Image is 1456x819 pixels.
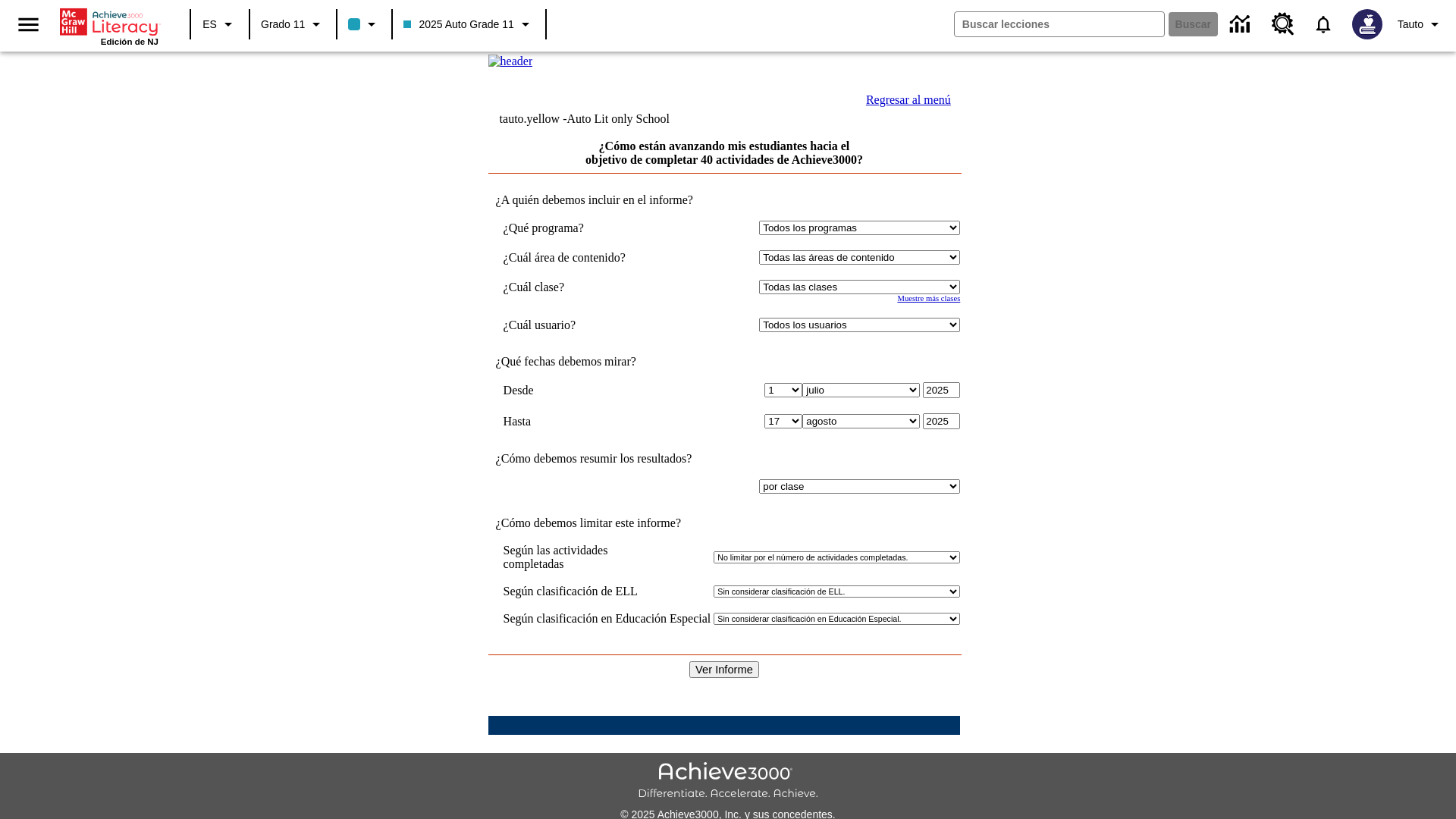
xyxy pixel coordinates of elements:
button: Escoja un nuevo avatar [1343,5,1392,44]
input: Ver Informe [689,661,759,678]
td: ¿Cómo debemos limitar este informe? [488,516,961,530]
div: Portada [60,5,158,46]
td: ¿Qué programa? [504,221,673,235]
button: Abrir el menú lateral [6,2,51,47]
button: Perfil/Configuración [1392,11,1450,38]
td: tauto.yellow - [500,112,777,126]
td: Hasta [504,413,673,429]
td: Desde [504,382,673,398]
td: Según las actividades completadas [504,544,711,571]
span: Tauto [1398,17,1423,33]
td: Según clasificación en Educación Especial [504,612,711,626]
button: Lenguaje: ES, Selecciona un idioma [196,11,244,38]
td: ¿Qué fechas debemos mirar? [488,355,961,369]
img: Avatar [1352,9,1382,39]
a: Notificaciones [1304,5,1343,44]
img: header [488,55,533,68]
a: Centro de recursos, Se abrirá en una pestaña nueva. [1263,4,1304,45]
td: ¿A quién debemos incluir en el informe? [488,193,961,207]
span: 2025 Auto Grade 11 [403,17,513,33]
a: Muestre más clases [897,294,960,303]
a: Regresar al menú [866,93,951,106]
td: ¿Cómo debemos resumir los resultados? [488,452,961,466]
button: Grado: Grado 11, Elige un grado [255,11,331,38]
span: ES [202,17,217,33]
nobr: ¿Cuál área de contenido? [504,251,626,264]
td: Según clasificación de ELL [504,585,711,598]
nobr: Auto Lit only School [566,112,670,125]
a: ¿Cómo están avanzando mis estudiantes hacia el objetivo de completar 40 actividades de Achieve3000? [585,140,863,166]
button: Clase: 2025 Auto Grade 11, Selecciona una clase [397,11,540,38]
span: Grado 11 [261,17,305,33]
td: ¿Cuál usuario? [504,318,673,332]
span: Edición de NJ [101,37,158,46]
td: ¿Cuál clase? [504,280,673,294]
button: El color de la clase es azul claro. Cambiar el color de la clase. [342,11,387,38]
input: Buscar campo [955,12,1164,36]
img: Achieve3000 Differentiate Accelerate Achieve [638,762,818,801]
a: Centro de información [1221,4,1263,45]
